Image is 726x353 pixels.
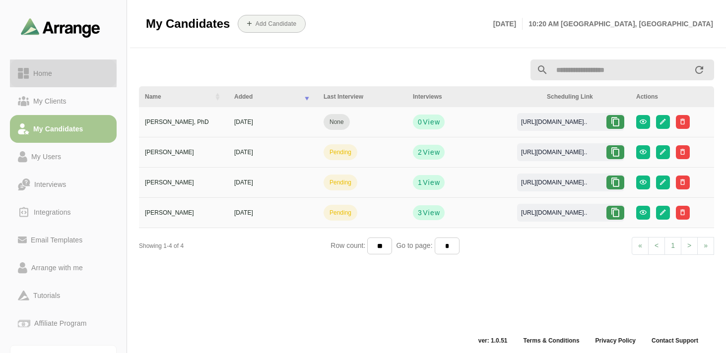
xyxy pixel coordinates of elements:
strong: 3 [417,208,422,218]
span: My Candidates [146,16,230,31]
a: Integrations [10,198,117,226]
div: Last Interview [324,92,401,101]
span: Go to page: [392,241,434,249]
a: Terms & Conditions [515,337,587,345]
a: Privacy Policy [588,337,644,345]
div: Actions [636,92,714,101]
a: Email Templates [10,226,117,254]
button: 2View [413,145,445,160]
div: Showing 1-4 of 4 [139,241,330,250]
div: Tutorials [29,290,64,301]
button: 0View [413,115,445,129]
div: Added [234,92,297,101]
a: Tutorials [10,282,117,309]
a: My Clients [10,87,117,115]
div: pending [330,178,351,187]
div: [URL][DOMAIN_NAME].. [513,118,595,126]
span: View [422,208,440,218]
div: Home [29,67,56,79]
strong: 0 [417,117,422,127]
div: Email Templates [27,234,86,246]
button: 3View [413,205,445,220]
div: [DATE] [234,208,312,217]
p: [DATE] [493,18,523,30]
a: Affiliate Program [10,309,117,337]
a: My Candidates [10,115,117,143]
div: [PERSON_NAME] [145,148,222,157]
span: Row count: [330,241,367,249]
span: View [422,147,440,157]
div: [DATE] [234,118,312,126]
div: Interviews [30,178,70,190]
img: arrangeai-name-small-logo.4d2b8aee.svg [21,18,100,37]
a: Contact Support [644,337,706,345]
div: [PERSON_NAME] [145,178,222,187]
div: My Users [27,151,65,163]
div: pending [330,148,351,157]
div: [URL][DOMAIN_NAME].. [513,208,595,217]
a: Arrange with me [10,254,117,282]
a: Home [10,59,117,87]
strong: 2 [417,147,422,157]
p: 10:20 AM [GEOGRAPHIC_DATA], [GEOGRAPHIC_DATA] [523,18,713,30]
span: ver: 1.0.51 [470,337,516,345]
a: Interviews [10,171,117,198]
div: Name [145,92,207,101]
div: [URL][DOMAIN_NAME].. [513,148,595,157]
div: [URL][DOMAIN_NAME].. [513,178,595,187]
div: My Candidates [29,123,87,135]
div: Affiliate Program [30,317,90,329]
div: My Clients [29,95,70,107]
div: Integrations [30,206,75,218]
button: 1View [413,175,445,190]
strong: 1 [417,177,422,187]
span: View [422,177,440,187]
div: Scheduling Link [547,92,624,101]
div: None [330,118,344,126]
i: appended action [693,64,705,76]
div: [DATE] [234,178,312,187]
button: Add Candidate [238,15,306,33]
div: pending [330,208,351,217]
div: [PERSON_NAME] [145,208,222,217]
b: Add Candidate [255,20,297,27]
div: [DATE] [234,148,312,157]
span: View [422,117,440,127]
div: Interviews [413,92,535,101]
div: [PERSON_NAME], PhD [145,118,222,126]
a: My Users [10,143,117,171]
div: Arrange with me [27,262,87,274]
